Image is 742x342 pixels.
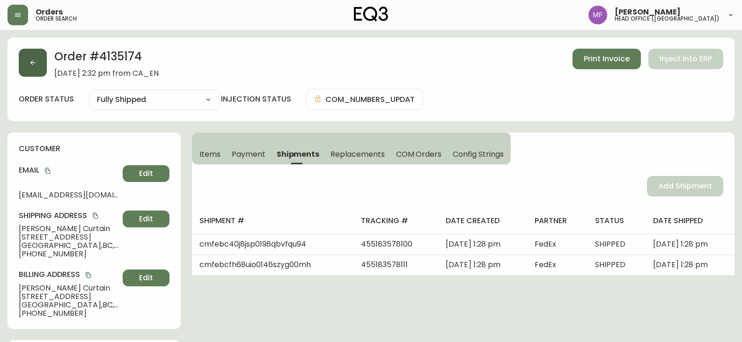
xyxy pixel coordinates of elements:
[331,149,384,159] span: Replacements
[19,284,119,292] span: [PERSON_NAME] Curtain
[19,269,119,280] h4: Billing Address
[277,149,320,159] span: Shipments
[221,94,291,104] h4: injection status
[19,250,119,258] span: [PHONE_NUMBER]
[123,211,169,227] button: Edit
[139,273,153,283] span: Edit
[19,233,119,241] span: [STREET_ADDRESS]
[199,149,220,159] span: Items
[19,144,169,154] h4: customer
[653,259,708,270] span: [DATE] 1:28 pm
[19,292,119,301] span: [STREET_ADDRESS]
[36,16,77,22] h5: order search
[446,259,500,270] span: [DATE] 1:28 pm
[123,165,169,182] button: Edit
[139,168,153,179] span: Edit
[139,214,153,224] span: Edit
[84,270,93,280] button: copy
[535,259,556,270] span: FedEx
[595,239,625,249] span: SHIPPED
[361,259,408,270] span: 455183578111
[19,241,119,250] span: [GEOGRAPHIC_DATA] , BC , v6k 2y1 , CA
[123,269,169,286] button: Edit
[199,259,311,270] span: cmfebcfh68uio0146szyg00mh
[19,165,119,175] h4: Email
[19,301,119,309] span: [GEOGRAPHIC_DATA] , BC , v6k 2y1 , CA
[535,239,556,249] span: FedEx
[19,94,74,104] label: order status
[535,216,580,226] h4: partner
[19,309,119,318] span: [PHONE_NUMBER]
[653,216,727,226] h4: date shipped
[615,16,720,22] h5: head office ([GEOGRAPHIC_DATA])
[199,216,346,226] h4: shipment #
[19,211,119,221] h4: Shipping Address
[595,259,625,270] span: SHIPPED
[354,7,389,22] img: logo
[595,216,638,226] h4: status
[615,8,681,16] span: [PERSON_NAME]
[43,166,52,175] button: copy
[36,8,63,16] span: Orders
[588,6,607,24] img: 91cf6c4ea787f0dec862db02e33d59b3
[361,216,431,226] h4: tracking #
[446,216,520,226] h4: date created
[19,225,119,233] span: [PERSON_NAME] Curtain
[396,149,442,159] span: COM Orders
[446,239,500,249] span: [DATE] 1:28 pm
[54,69,159,78] span: [DATE] 2:32 pm from CA_EN
[584,54,630,64] span: Print Invoice
[232,149,265,159] span: Payment
[91,211,100,220] button: copy
[54,49,159,69] h2: Order # 4135174
[19,191,119,199] span: [EMAIL_ADDRESS][DOMAIN_NAME]
[361,239,412,249] span: 455183578100
[653,239,708,249] span: [DATE] 1:28 pm
[573,49,641,69] button: Print Invoice
[453,149,503,159] span: Config Strings
[199,239,306,249] span: cmfebc40j8jsp0198qbvfqu94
